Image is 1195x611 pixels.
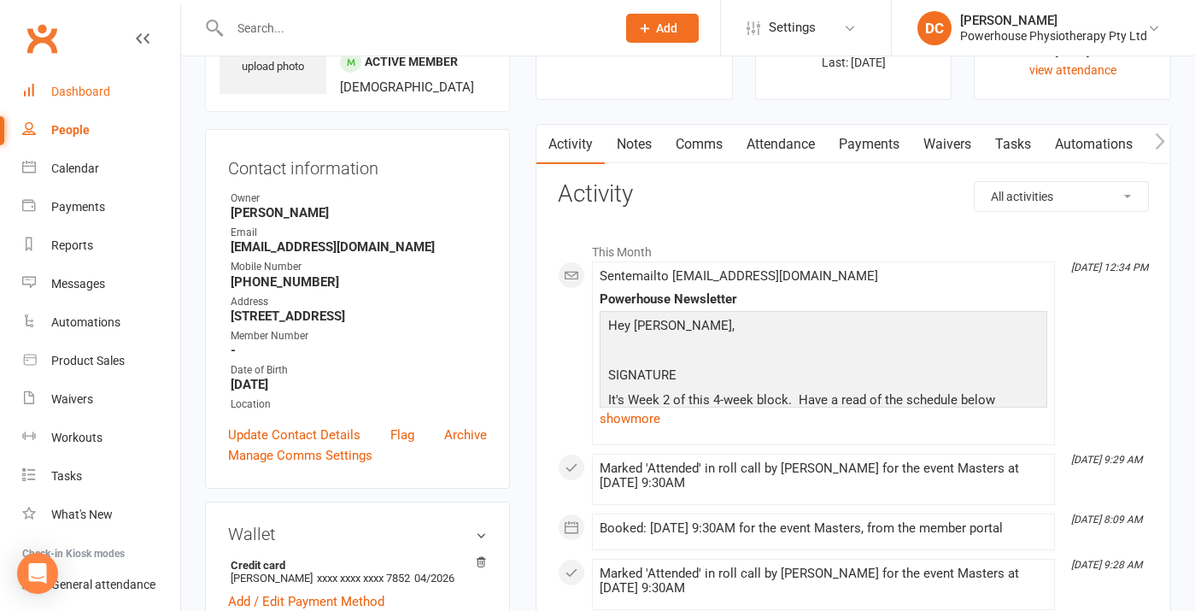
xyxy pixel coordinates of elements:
strong: [EMAIL_ADDRESS][DOMAIN_NAME] [231,239,487,255]
div: DC [917,11,952,45]
div: What's New [51,508,113,521]
span: Add [656,21,677,35]
h3: Contact information [228,152,487,178]
a: Messages [22,265,180,303]
a: Flag [390,425,414,445]
a: What's New [22,496,180,534]
div: Powerhouse Physiotherapy Pty Ltd [960,28,1147,44]
div: Automations [51,315,120,329]
div: Powerhouse Newsletter [600,292,1047,307]
h3: Wallet [228,525,487,543]
div: Tasks [51,469,82,483]
div: Workouts [51,431,103,444]
p: Hey [PERSON_NAME], [604,315,1043,340]
a: Workouts [22,419,180,457]
a: Manage Comms Settings [228,445,372,466]
a: Dashboard [22,73,180,111]
div: Reports [51,238,93,252]
a: Update Contact Details [228,425,360,445]
div: Address [231,294,487,310]
span: Active member [365,55,458,68]
p: It's Week 2 of this 4-week block. Have a read of the schedule below including information on the ... [604,390,1043,455]
button: Add [626,14,699,43]
h3: Activity [558,181,1149,208]
div: Payments [51,200,105,214]
a: Payments [22,188,180,226]
div: Mobile Number [231,259,487,275]
div: Waivers [51,392,93,406]
a: Product Sales [22,342,180,380]
span: [DEMOGRAPHIC_DATA] [340,79,474,95]
strong: Credit card [231,559,478,572]
div: People [51,123,90,137]
span: Sent email to [EMAIL_ADDRESS][DOMAIN_NAME] [600,268,878,284]
span: 04/2026 [414,572,454,585]
div: Marked 'Attended' in roll call by [PERSON_NAME] for the event Masters at [DATE] 9:30AM [600,461,1047,491]
span: Settings [769,9,816,47]
li: [PERSON_NAME] [228,556,487,587]
a: Calendar [22,150,180,188]
a: Automations [22,303,180,342]
a: Clubworx [21,17,63,60]
a: Reports [22,226,180,265]
i: [DATE] 9:29 AM [1071,454,1142,466]
div: Location [231,397,487,413]
div: General attendance [51,578,155,591]
a: Automations [1043,125,1145,164]
div: Date of Birth [231,362,487,379]
div: Member Number [231,328,487,344]
strong: - [231,343,487,358]
a: Attendance [735,125,827,164]
strong: [PHONE_NUMBER] [231,274,487,290]
a: Comms [664,125,735,164]
a: Archive [444,425,487,445]
div: [PERSON_NAME] [960,13,1147,28]
div: Owner [231,191,487,207]
div: Calendar [51,162,99,175]
div: Email [231,225,487,241]
div: Messages [51,277,105,291]
i: [DATE] 12:34 PM [1071,261,1148,273]
a: Tasks [983,125,1043,164]
a: show more [600,407,1047,431]
strong: [PERSON_NAME] [231,205,487,220]
a: People [22,111,180,150]
i: [DATE] 8:09 AM [1071,514,1142,526]
div: Booked: [DATE] 9:30AM for the event Masters, from the member portal [600,521,1047,536]
span: xxxx xxxx xxxx 7852 [317,572,410,585]
i: [DATE] 9:28 AM [1071,559,1142,571]
a: Tasks [22,457,180,496]
p: SIGNATURE [604,365,1043,390]
li: This Month [558,234,1149,261]
div: Marked 'Attended' in roll call by [PERSON_NAME] for the event Masters at [DATE] 9:30AM [600,567,1047,596]
a: Waivers [22,380,180,419]
div: Dashboard [51,85,110,98]
div: Product Sales [51,354,125,367]
input: Search... [225,16,604,40]
a: Waivers [911,125,983,164]
a: view attendance [1029,63,1116,77]
a: Notes [605,125,664,164]
strong: [STREET_ADDRESS] [231,308,487,324]
div: Open Intercom Messenger [17,553,58,594]
strong: [DATE] [231,377,487,392]
a: Payments [827,125,911,164]
a: General attendance kiosk mode [22,566,180,604]
a: Activity [536,125,605,164]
